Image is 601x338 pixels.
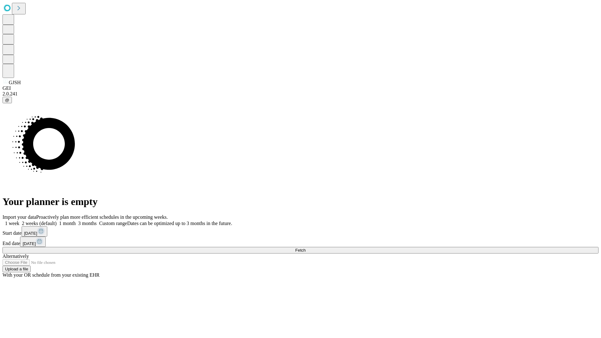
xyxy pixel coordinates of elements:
span: 1 month [59,221,76,226]
span: With your OR schedule from your existing EHR [3,272,100,278]
span: 2 weeks (default) [22,221,57,226]
span: GJSH [9,80,21,85]
button: @ [3,97,12,103]
span: @ [5,98,9,102]
div: 2.0.241 [3,91,598,97]
div: End date [3,237,598,247]
span: Dates can be optimized up to 3 months in the future. [127,221,232,226]
button: Upload a file [3,266,31,272]
span: Fetch [295,248,306,253]
button: Fetch [3,247,598,253]
span: Import your data [3,214,36,220]
span: Custom range [99,221,127,226]
span: Alternatively [3,253,29,259]
span: [DATE] [23,241,36,246]
span: 1 week [5,221,19,226]
span: Proactively plan more efficient schedules in the upcoming weeks. [36,214,168,220]
h1: Your planner is empty [3,196,598,207]
div: Start date [3,226,598,237]
div: GEI [3,85,598,91]
button: [DATE] [22,226,47,237]
button: [DATE] [20,237,46,247]
span: [DATE] [24,231,37,236]
span: 3 months [78,221,97,226]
